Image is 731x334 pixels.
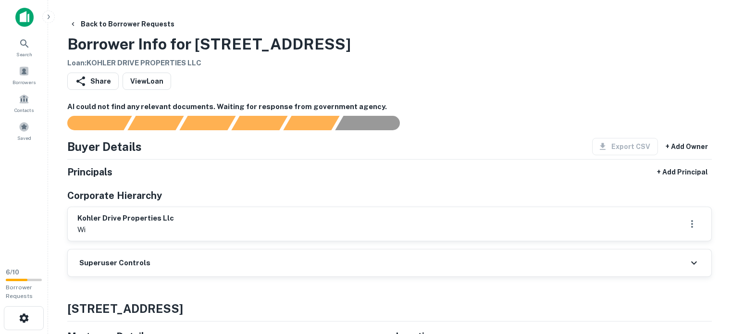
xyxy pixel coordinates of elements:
[3,34,45,60] a: Search
[56,116,128,130] div: Sending borrower request to AI...
[16,50,32,58] span: Search
[67,188,162,203] h5: Corporate Hierarchy
[127,116,184,130] div: Your request is received and processing...
[67,33,351,56] h3: Borrower Info for [STREET_ADDRESS]
[67,58,351,69] h6: Loan : KOHLER DRIVE PROPERTIES LLC
[3,90,45,116] a: Contacts
[123,73,171,90] a: ViewLoan
[6,269,19,276] span: 6 / 10
[3,62,45,88] a: Borrowers
[77,224,174,235] p: wi
[283,116,339,130] div: Principals found, still searching for contact information. This may take time...
[79,258,150,269] h6: Superuser Controls
[67,300,712,317] h4: [STREET_ADDRESS]
[15,8,34,27] img: capitalize-icon.png
[17,134,31,142] span: Saved
[14,106,34,114] span: Contacts
[67,101,712,112] h6: AI could not find any relevant documents. Waiting for response from government agency.
[6,284,33,299] span: Borrower Requests
[231,116,287,130] div: Principals found, AI now looking for contact information...
[12,78,36,86] span: Borrowers
[77,213,174,224] h6: kohler drive properties llc
[179,116,235,130] div: Documents found, AI parsing details...
[67,165,112,179] h5: Principals
[3,118,45,144] a: Saved
[67,73,119,90] button: Share
[65,15,178,33] button: Back to Borrower Requests
[335,116,411,130] div: AI fulfillment process complete.
[67,138,142,155] h4: Buyer Details
[662,138,712,155] button: + Add Owner
[653,163,712,181] button: + Add Principal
